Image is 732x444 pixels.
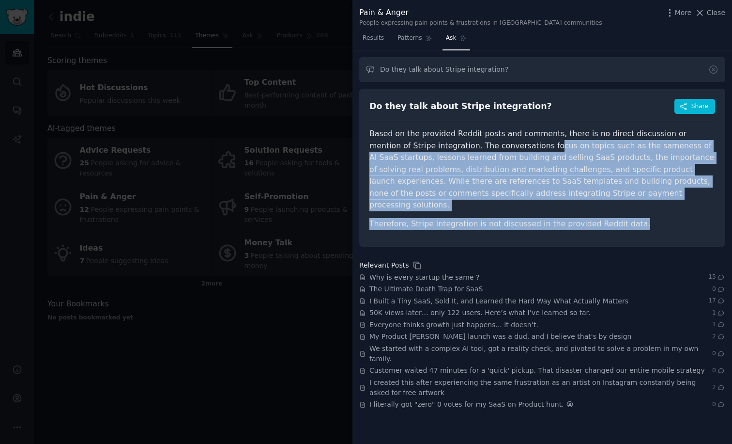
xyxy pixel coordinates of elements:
[695,8,725,18] button: Close
[369,399,574,410] a: I literally got "zero" 0 votes for my SaaS on Product hunt. 😭
[359,19,602,28] div: People expressing pain points & frustrations in [GEOGRAPHIC_DATA] communities
[369,284,483,294] a: The Ultimate Death Trap for SaaS
[359,31,387,50] a: Results
[359,57,725,82] input: Ask a question about Pain & Anger in this audience...
[674,99,715,114] button: Share
[691,102,708,111] span: Share
[394,31,435,50] a: Patterns
[712,366,725,375] span: 0
[707,8,725,18] span: Close
[675,8,692,18] span: More
[369,308,591,318] a: 50K views later… only 122 users. Here’s what I’ve learned so far.
[712,383,725,392] span: 2
[712,320,725,329] span: 1
[369,296,628,306] a: I Built a Tiny SaaS, Sold It, and Learned the Hard Way What Actually Matters
[369,128,715,211] p: Based on the provided Reddit posts and comments, there is no direct discussion or mention of Stri...
[359,7,602,19] div: Pain & Anger
[708,273,725,282] span: 15
[712,333,725,341] span: 2
[369,218,715,230] p: Therefore, Stripe integration is not discussed in the provided Reddit data.
[369,365,705,376] a: Customer waited 47 minutes for a 'quick' pickup. That disaster changed our entire mobile strategy
[712,309,725,317] span: 1
[369,344,712,364] a: We started with a complex AI tool, got a reality check, and pivoted to solve a problem in my own ...
[369,320,538,330] a: Everyone thinks growth just happens... It doesn’t.
[712,285,725,294] span: 0
[712,349,725,358] span: 0
[442,31,470,50] a: Ask
[665,8,692,18] button: More
[397,34,422,43] span: Patterns
[369,272,479,283] a: Why is every startup the same ?
[708,297,725,305] span: 17
[369,378,712,398] a: I created this after experiencing the same frustration as an artist on Instagram constantly being...
[712,400,725,409] span: 0
[369,100,552,112] div: Do they talk about Stripe integration?
[359,260,409,270] div: Relevant Posts
[369,332,631,342] a: My Product [PERSON_NAME] launch was a dud, and I believe that's by design
[363,34,384,43] span: Results
[446,34,457,43] span: Ask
